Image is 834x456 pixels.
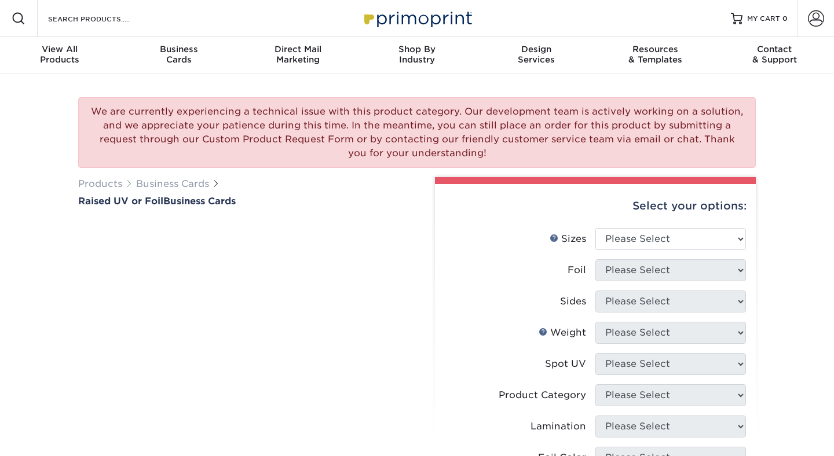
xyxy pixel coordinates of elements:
[47,12,160,25] input: SEARCH PRODUCTS.....
[539,326,586,340] div: Weight
[119,44,239,65] div: Cards
[715,37,834,74] a: Contact& Support
[136,178,209,189] a: Business Cards
[78,196,163,207] span: Raised UV or Foil
[715,44,834,65] div: & Support
[531,420,586,433] div: Lamination
[78,196,408,207] h1: Business Cards
[78,196,408,207] a: Raised UV or FoilBusiness Cards
[550,232,586,246] div: Sizes
[596,44,715,54] span: Resources
[568,263,586,277] div: Foil
[357,44,477,54] span: Shop By
[747,14,780,24] span: MY CART
[359,6,475,31] img: Primoprint
[119,44,239,54] span: Business
[119,37,239,74] a: BusinessCards
[782,14,788,23] span: 0
[715,44,834,54] span: Contact
[238,44,357,54] span: Direct Mail
[477,44,596,65] div: Services
[238,44,357,65] div: Marketing
[596,37,715,74] a: Resources& Templates
[238,37,357,74] a: Direct MailMarketing
[477,37,596,74] a: DesignServices
[560,295,586,308] div: Sides
[545,357,586,371] div: Spot UV
[78,178,122,189] a: Products
[78,97,756,168] div: We are currently experiencing a technical issue with this product category. Our development team ...
[596,44,715,65] div: & Templates
[499,388,586,402] div: Product Category
[357,44,477,65] div: Industry
[477,44,596,54] span: Design
[444,184,747,228] div: Select your options:
[357,37,477,74] a: Shop ByIndustry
